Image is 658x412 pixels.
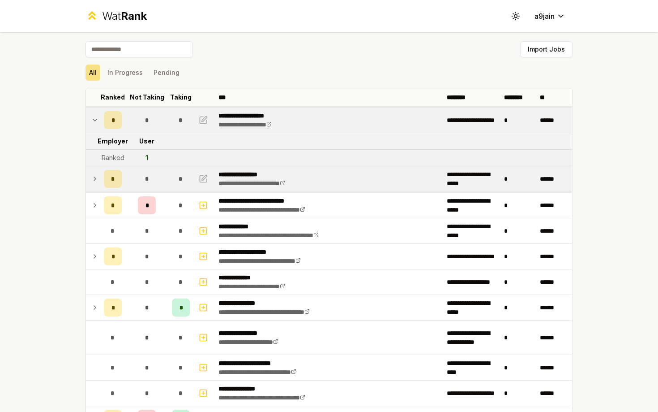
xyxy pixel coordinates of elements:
[125,133,168,149] td: User
[520,41,573,57] button: Import Jobs
[101,93,125,102] p: Ranked
[170,93,192,102] p: Taking
[150,65,183,81] button: Pending
[121,9,147,22] span: Rank
[85,65,100,81] button: All
[102,9,147,23] div: Wat
[102,153,124,162] div: Ranked
[145,153,148,162] div: 1
[100,133,125,149] td: Employer
[85,9,147,23] a: WatRank
[104,65,146,81] button: In Progress
[130,93,164,102] p: Not Taking
[534,11,555,22] span: a9jain
[527,8,573,24] button: a9jain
